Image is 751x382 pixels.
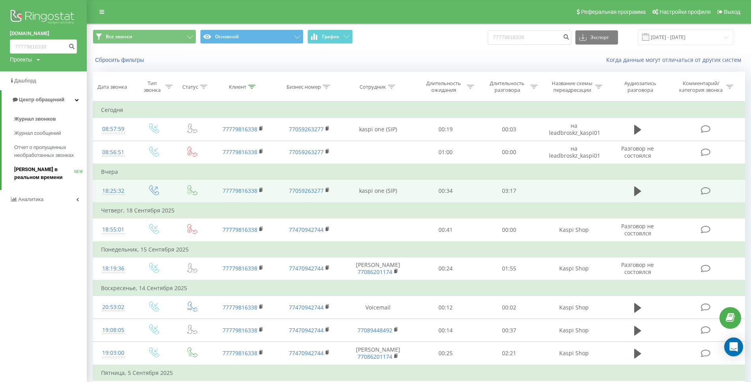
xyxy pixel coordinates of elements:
[14,162,87,184] a: [PERSON_NAME] в реальном времениNEW
[229,84,246,90] div: Клиент
[101,183,126,199] div: 18:25:32
[14,126,87,140] a: Журнал сообщений
[93,365,745,381] td: Пятница, 5 Сентября 2025
[93,203,745,218] td: Четверг, 18 Сентября 2025
[414,319,477,342] td: 00:14
[18,196,43,202] span: Аналитика
[141,80,163,93] div: Тип звонка
[414,118,477,141] td: 00:19
[289,326,324,334] a: 77470942744
[541,342,607,365] td: Kaspi Shop
[93,242,745,257] td: Понедельник, 15 Сентября 2025
[724,9,740,15] span: Выход
[343,179,414,203] td: kaspi one (SIP)
[343,342,414,365] td: [PERSON_NAME]
[14,140,87,162] a: Отчет о пропущенных необработанных звонках
[101,322,126,338] div: 19:08:05
[414,296,477,319] td: 00:12
[659,9,711,15] span: Настройки профиля
[101,222,126,237] div: 18:55:01
[93,102,745,118] td: Сегодня
[223,349,257,357] a: 77779816338
[486,80,528,93] div: Длительность разговора
[10,30,77,37] a: [DOMAIN_NAME]
[2,90,87,109] a: Центр обращений
[343,118,414,141] td: kaspi one (SIP)
[358,326,392,334] a: 77089448492
[287,84,321,90] div: Бизнес номер
[478,141,541,164] td: 00:00
[414,218,477,242] td: 00:41
[678,80,724,93] div: Комментарий/категория звонка
[289,148,324,156] a: 77059263277
[101,261,126,276] div: 18:19:36
[615,80,666,93] div: Аудиозапись разговора
[581,9,646,15] span: Реферальная программа
[14,129,61,137] span: Журнал сообщений
[541,257,607,280] td: Kaspi Shop
[322,34,339,39] span: График
[414,257,477,280] td: 00:24
[289,349,324,357] a: 77470942744
[414,179,477,203] td: 00:34
[606,56,745,63] a: Когда данные могут отличаться от других систем
[307,30,353,44] button: График
[200,30,303,44] button: Основной
[621,145,654,159] span: Разговор не состоялся
[289,304,324,311] a: 77470942744
[358,353,392,360] a: 77086201174
[423,80,465,93] div: Длительность ожидания
[93,280,745,296] td: Воскресенье, 14 Сентября 2025
[541,218,607,242] td: Kaspi Shop
[360,84,386,90] div: Сотрудник
[182,84,198,90] div: Статус
[478,319,541,342] td: 00:37
[223,304,257,311] a: 77779816338
[223,148,257,156] a: 77779816338
[289,265,324,272] a: 77470942744
[541,296,607,319] td: Kaspi Shop
[358,268,392,276] a: 77086201174
[488,30,571,45] input: Поиск по номеру
[551,80,593,93] div: Название схемы переадресации
[106,34,132,40] span: Все звонки
[478,218,541,242] td: 00:00
[223,226,257,233] a: 77779816338
[223,326,257,334] a: 77779816338
[101,345,126,361] div: 19:03:00
[10,39,77,54] input: Поиск по номеру
[93,56,148,63] button: Сбросить фильтры
[14,166,74,181] span: [PERSON_NAME] в реальном времени
[14,115,56,123] span: Журнал звонков
[223,265,257,272] a: 77779816338
[478,257,541,280] td: 01:55
[414,141,477,164] td: 01:00
[223,125,257,133] a: 77779816338
[343,257,414,280] td: [PERSON_NAME]
[541,141,607,164] td: на leadbroskz_kaspi01
[14,78,36,84] span: Дашборд
[343,296,414,319] td: Voicemail
[93,164,745,180] td: Вчера
[541,118,607,141] td: на leadbroskz_kaspi01
[97,84,127,90] div: Дата звонка
[724,337,743,356] div: Open Intercom Messenger
[541,319,607,342] td: Kaspi Shop
[93,30,196,44] button: Все звонки
[101,145,126,160] div: 08:56:51
[414,342,477,365] td: 00:25
[621,261,654,276] span: Разговор не состоялся
[10,56,32,63] div: Проекты
[575,30,618,45] button: Экспорт
[478,342,541,365] td: 02:21
[101,300,126,315] div: 20:53:02
[14,143,83,159] span: Отчет о пропущенных необработанных звонках
[19,97,64,102] span: Центр обращений
[621,222,654,237] span: Разговор не состоялся
[478,296,541,319] td: 00:02
[10,8,77,28] img: Ringostat logo
[14,112,87,126] a: Журнал звонков
[478,118,541,141] td: 00:03
[289,125,324,133] a: 77059263277
[223,187,257,194] a: 77779816338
